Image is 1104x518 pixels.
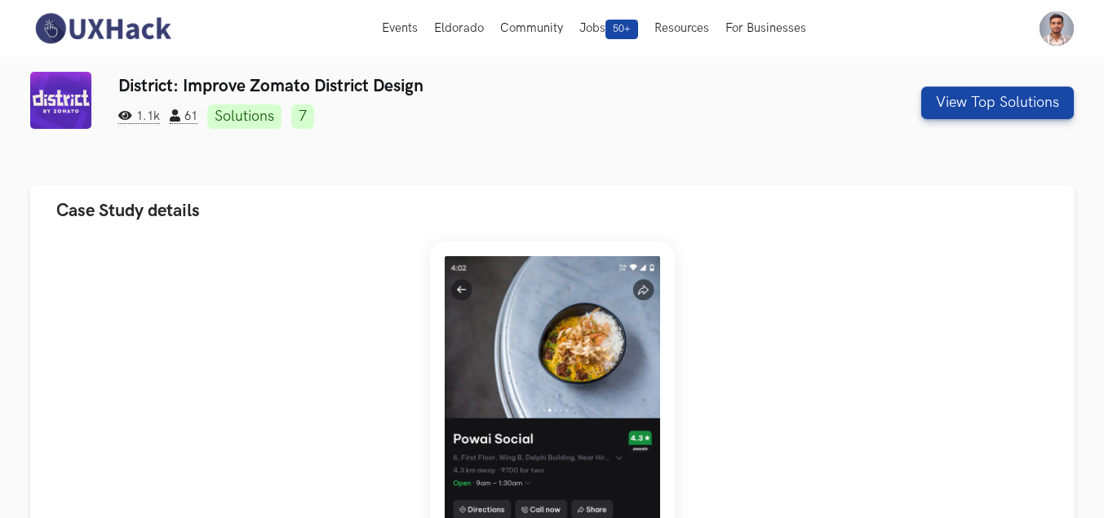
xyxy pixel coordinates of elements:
[56,200,200,222] span: Case Study details
[170,109,197,124] span: 61
[30,72,91,129] img: District logo
[30,185,1075,237] button: Case Study details
[921,86,1074,119] button: View Top Solutions
[118,76,809,96] h3: District: Improve Zomato District Design
[291,104,314,129] a: 7
[207,104,282,129] a: Solutions
[605,20,638,39] span: 50+
[30,11,175,46] img: UXHack-logo.png
[1040,11,1074,46] img: Your profile pic
[118,109,160,124] span: 1.1k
